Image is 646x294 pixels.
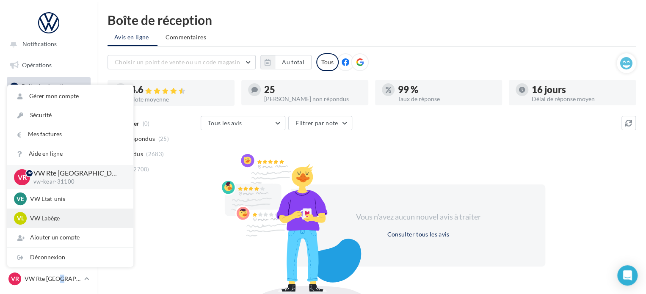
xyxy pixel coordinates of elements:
p: VW Rte [GEOGRAPHIC_DATA] [25,275,81,283]
div: Taux de réponse [398,96,495,102]
div: Déconnexion [7,248,133,267]
span: Commentaires [166,33,206,41]
a: Médiathèque [5,162,92,180]
span: Choisir un point de vente ou un code magasin [115,58,240,66]
div: Vous n'avez aucun nouvel avis à traiter [345,212,491,223]
span: VR [11,275,19,283]
span: Opérations [22,61,52,69]
div: Note moyenne [130,96,228,102]
a: Opérations [5,56,92,74]
span: VL [17,214,24,223]
div: 16 jours [532,85,629,94]
a: Contacts [5,141,92,159]
div: Ajouter un compte [7,228,133,247]
a: Visibilité en ligne [5,99,92,117]
div: Tous [316,53,339,71]
a: Sécurité [7,106,133,125]
a: Campagnes DataOnDemand [5,232,92,257]
a: Calendrier [5,183,92,201]
span: VE [17,195,24,203]
a: Aide en ligne [7,144,133,163]
a: VR VW Rte [GEOGRAPHIC_DATA] [7,271,91,287]
div: Boîte de réception [108,14,636,26]
span: Non répondus [116,135,155,143]
p: VW Etat-unis [30,195,123,203]
p: VW Rte [GEOGRAPHIC_DATA] [33,168,120,178]
span: (2708) [132,166,149,173]
span: VR [18,172,27,182]
div: Délai de réponse moyen [532,96,629,102]
p: VW Labège [30,214,123,223]
span: (2683) [146,151,164,157]
a: PLV et print personnalisable [5,204,92,229]
div: 4.6 [130,85,228,95]
button: Choisir un point de vente ou un code magasin [108,55,256,69]
button: Consulter tous les avis [384,229,453,239]
span: (25) [158,135,169,142]
div: Open Intercom Messenger [617,265,638,286]
button: Notifications [5,35,89,53]
span: Notifications [22,40,57,47]
a: Boîte de réception [5,77,92,95]
a: Gérer mon compte [7,87,133,106]
span: Boîte de réception [22,82,70,90]
p: vw-kear-31100 [33,178,120,186]
div: [PERSON_NAME] non répondus [264,96,362,102]
button: Tous les avis [201,116,285,130]
button: Au total [260,55,312,69]
button: Au total [275,55,312,69]
div: 25 [264,85,362,94]
button: Filtrer par note [288,116,352,130]
div: 99 % [398,85,495,94]
a: Campagnes [5,120,92,138]
span: Tous les avis [208,119,242,126]
a: Mes factures [7,125,133,144]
